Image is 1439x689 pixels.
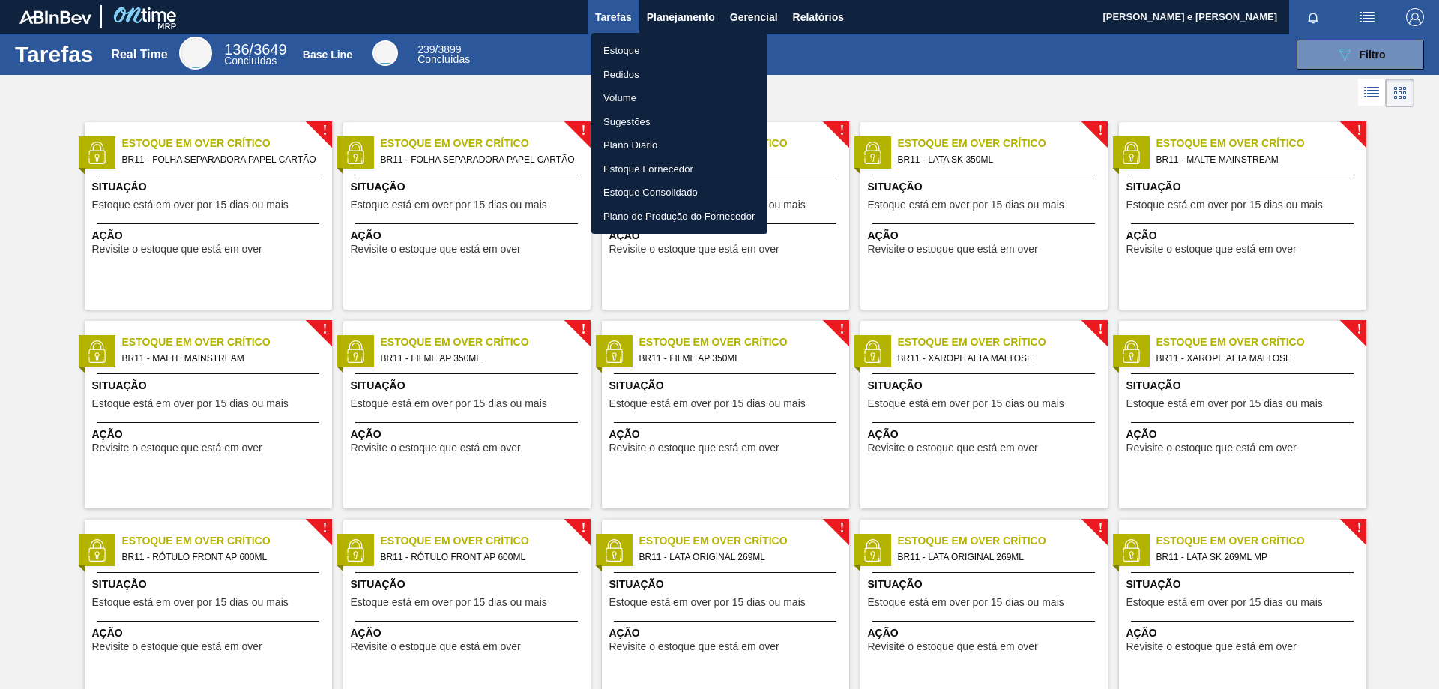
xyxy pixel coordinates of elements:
a: Plano de Produção do Fornecedor [591,205,767,229]
a: Sugestões [591,110,767,134]
a: Plano Diário [591,133,767,157]
a: Estoque Fornecedor [591,157,767,181]
a: Estoque Consolidado [591,181,767,205]
a: Volume [591,86,767,110]
a: Pedidos [591,63,767,87]
a: Estoque [591,39,767,63]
